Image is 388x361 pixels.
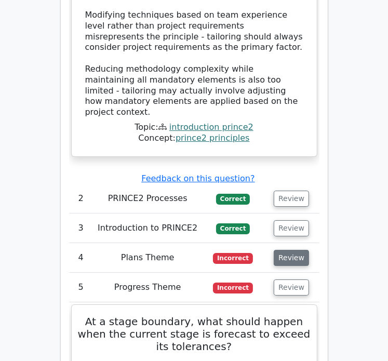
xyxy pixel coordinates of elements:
[79,133,310,144] div: Concept:
[176,133,250,143] a: prince2 principles
[213,283,253,293] span: Incorrect
[274,191,309,207] button: Review
[69,184,93,213] td: 2
[93,213,203,243] td: Introduction to PRINCE2
[274,279,309,296] button: Review
[78,315,311,353] h5: At a stage boundary, what should happen when the current stage is forecast to exceed its tolerances?
[69,213,93,243] td: 3
[216,194,250,204] span: Correct
[213,253,253,263] span: Incorrect
[93,184,203,213] td: PRINCE2 Processes
[93,273,203,302] td: Progress Theme
[93,243,203,273] td: Plans Theme
[79,122,310,133] div: Topic:
[141,173,255,183] a: Feedback on this question?
[69,243,93,273] td: 4
[169,122,253,132] a: introduction prince2
[69,273,93,302] td: 5
[274,250,309,266] button: Review
[274,220,309,236] button: Review
[216,223,250,234] span: Correct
